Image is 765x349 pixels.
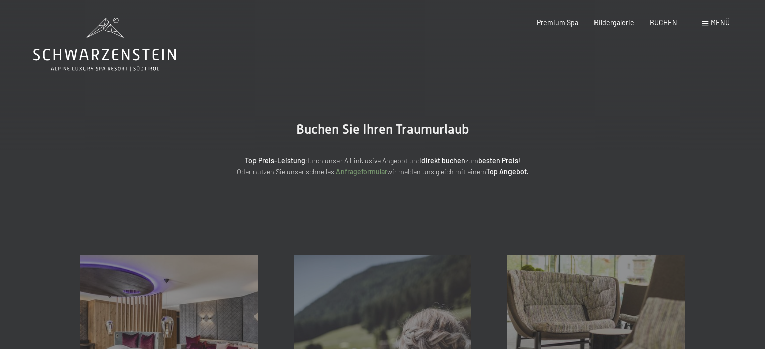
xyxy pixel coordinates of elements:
a: Bildergalerie [594,18,634,27]
span: Menü [711,18,730,27]
strong: Top Preis-Leistung [245,156,305,165]
a: Premium Spa [537,18,578,27]
p: durch unser All-inklusive Angebot und zum ! Oder nutzen Sie unser schnelles wir melden uns gleich... [161,155,604,178]
span: Buchen Sie Ihren Traumurlaub [296,122,469,137]
a: Anfrageformular [336,167,387,176]
strong: Top Angebot. [486,167,529,176]
strong: direkt buchen [421,156,465,165]
strong: besten Preis [478,156,518,165]
a: BUCHEN [650,18,677,27]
